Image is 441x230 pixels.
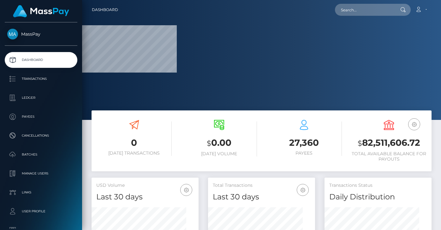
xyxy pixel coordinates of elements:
[266,150,342,156] h6: Payees
[7,207,75,216] p: User Profile
[329,192,427,203] h4: Daily Distribution
[335,4,394,16] input: Search...
[329,182,427,189] h5: Transactions Status
[5,185,77,200] a: Links
[5,52,77,68] a: Dashboard
[96,192,194,203] h4: Last 30 days
[7,131,75,140] p: Cancellations
[96,137,172,149] h3: 0
[351,151,427,162] h6: Total Available Balance for Payouts
[5,203,77,219] a: User Profile
[96,150,172,156] h6: [DATE] Transactions
[13,5,69,17] img: MassPay Logo
[5,109,77,125] a: Payees
[181,137,257,150] h3: 0.00
[7,169,75,178] p: Manage Users
[96,182,194,189] h5: USD Volume
[181,151,257,156] h6: [DATE] Volume
[5,147,77,162] a: Batches
[5,71,77,87] a: Transactions
[7,74,75,84] p: Transactions
[7,112,75,121] p: Payees
[7,93,75,103] p: Ledger
[7,188,75,197] p: Links
[5,166,77,181] a: Manage Users
[5,128,77,144] a: Cancellations
[213,182,310,189] h5: Total Transactions
[7,55,75,65] p: Dashboard
[358,139,362,148] small: $
[5,90,77,106] a: Ledger
[207,139,211,148] small: $
[5,31,77,37] span: MassPay
[266,137,342,149] h3: 27,360
[213,192,310,203] h4: Last 30 days
[7,150,75,159] p: Batches
[7,29,18,39] img: MassPay
[351,137,427,150] h3: 82,511,606.72
[92,3,118,16] a: Dashboard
